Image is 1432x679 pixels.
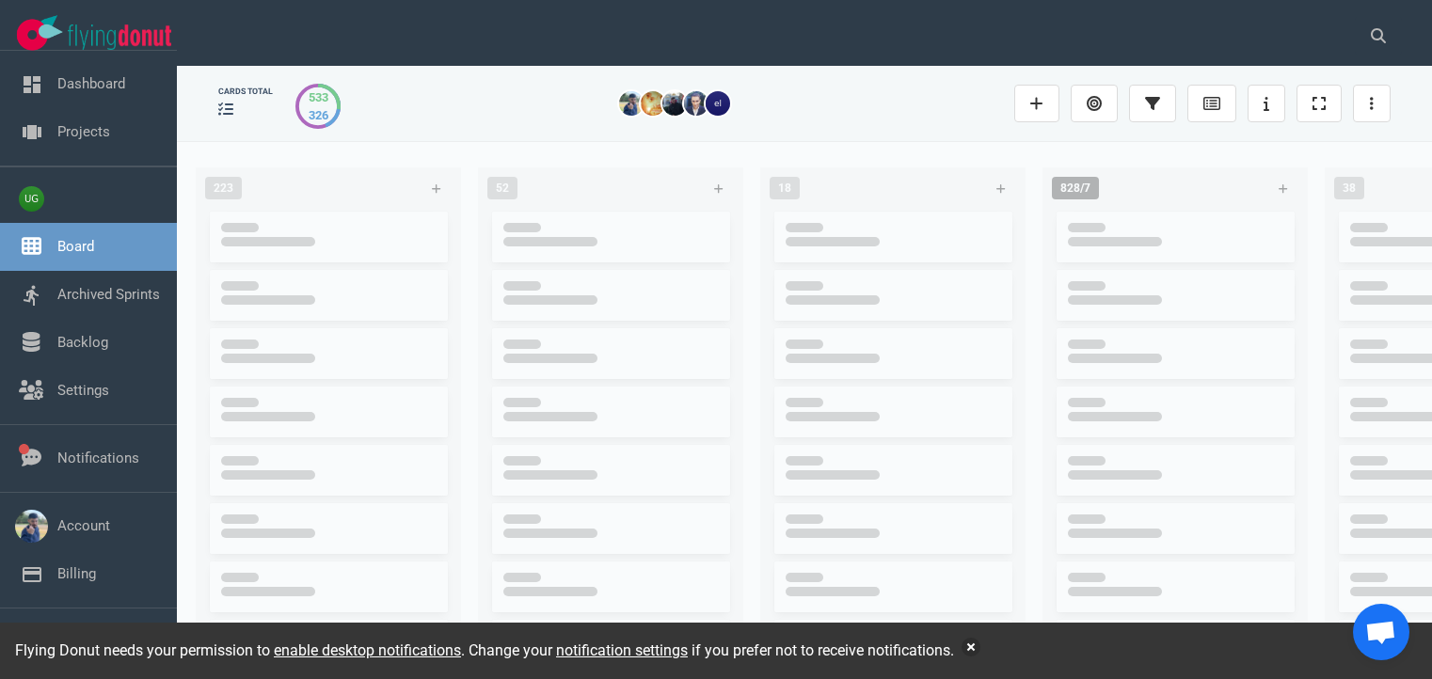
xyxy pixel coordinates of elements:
[57,238,94,255] a: Board
[1052,177,1099,199] span: 828/7
[57,565,96,582] a: Billing
[57,123,110,140] a: Projects
[556,641,688,659] a: notification settings
[309,106,328,124] div: 326
[1334,177,1364,199] span: 38
[57,286,160,303] a: Archived Sprints
[57,382,109,399] a: Settings
[461,641,954,659] span: . Change your if you prefer not to receive notifications.
[205,177,242,199] span: 223
[274,641,461,659] a: enable desktop notifications
[619,91,644,116] img: 26
[706,91,730,116] img: 26
[487,177,517,199] span: 52
[57,334,108,351] a: Backlog
[57,450,139,466] a: Notifications
[684,91,708,116] img: 26
[68,24,171,50] img: Flying Donut text logo
[1353,604,1409,660] div: Open chat
[641,91,665,116] img: 26
[218,86,273,98] div: cards total
[770,177,800,199] span: 18
[57,517,110,534] a: Account
[309,88,328,106] div: 533
[15,641,461,659] span: Flying Donut needs your permission to
[57,75,125,92] a: Dashboard
[662,91,687,116] img: 26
